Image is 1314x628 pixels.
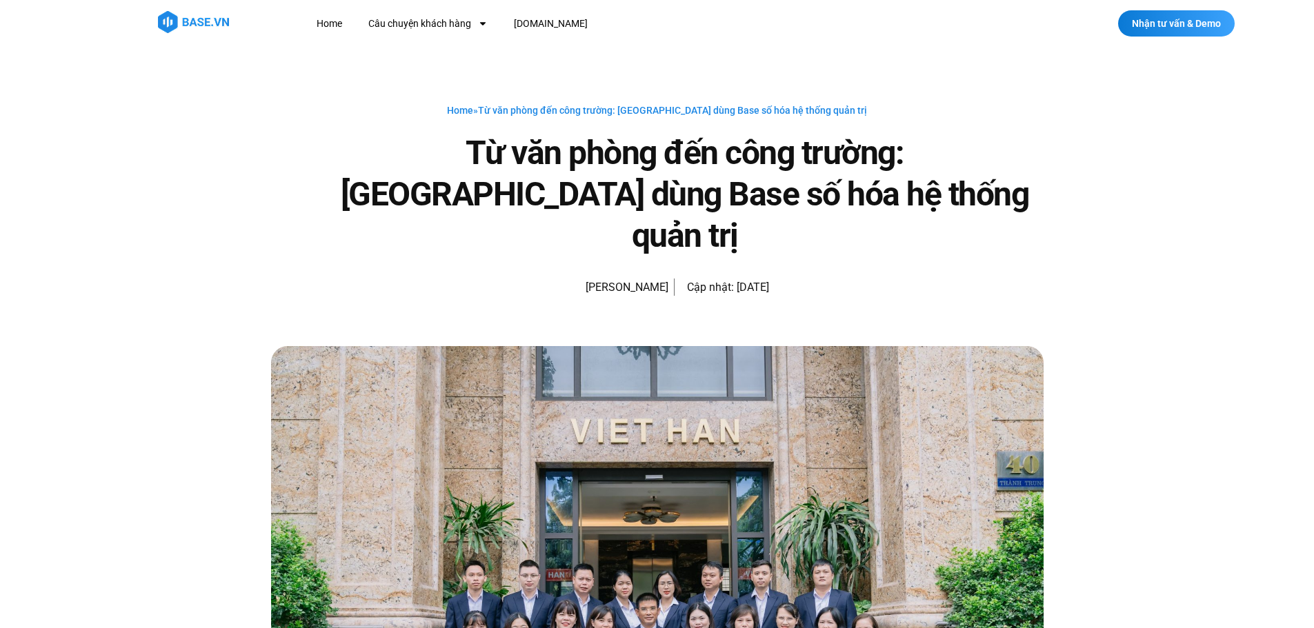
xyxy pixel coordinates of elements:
[1118,10,1235,37] a: Nhận tư vấn & Demo
[326,132,1044,256] h1: Từ văn phòng đến công trường: [GEOGRAPHIC_DATA] dùng Base số hóa hệ thống quản trị
[447,105,473,116] a: Home
[447,105,867,116] span: »
[737,281,769,294] time: [DATE]
[358,11,498,37] a: Câu chuyện khách hàng
[504,11,598,37] a: [DOMAIN_NAME]
[478,105,867,116] span: Từ văn phòng đến công trường: [GEOGRAPHIC_DATA] dùng Base số hóa hệ thống quản trị
[306,11,841,37] nav: Menu
[306,11,352,37] a: Home
[546,270,668,305] a: Picture of Đoàn Đức [PERSON_NAME]
[1132,19,1221,28] span: Nhận tư vấn & Demo
[579,278,668,297] span: [PERSON_NAME]
[687,281,734,294] span: Cập nhật:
